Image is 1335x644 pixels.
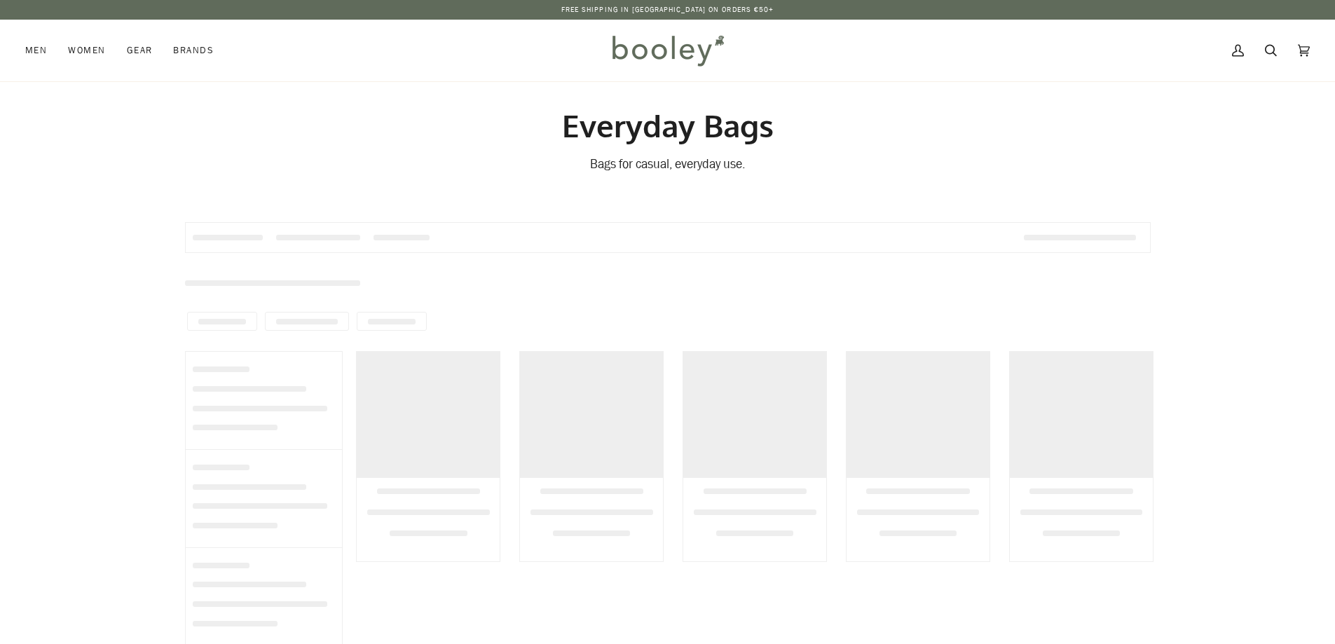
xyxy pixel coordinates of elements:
[173,43,214,57] span: Brands
[185,107,1151,145] h1: Everyday Bags
[127,43,153,57] span: Gear
[68,43,105,57] span: Women
[25,20,57,81] a: Men
[561,4,774,15] p: Free Shipping in [GEOGRAPHIC_DATA] on Orders €50+
[185,156,1151,174] div: Bags for casual, everyday use.
[163,20,224,81] a: Brands
[57,20,116,81] a: Women
[25,43,47,57] span: Men
[116,20,163,81] a: Gear
[606,30,729,71] img: Booley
